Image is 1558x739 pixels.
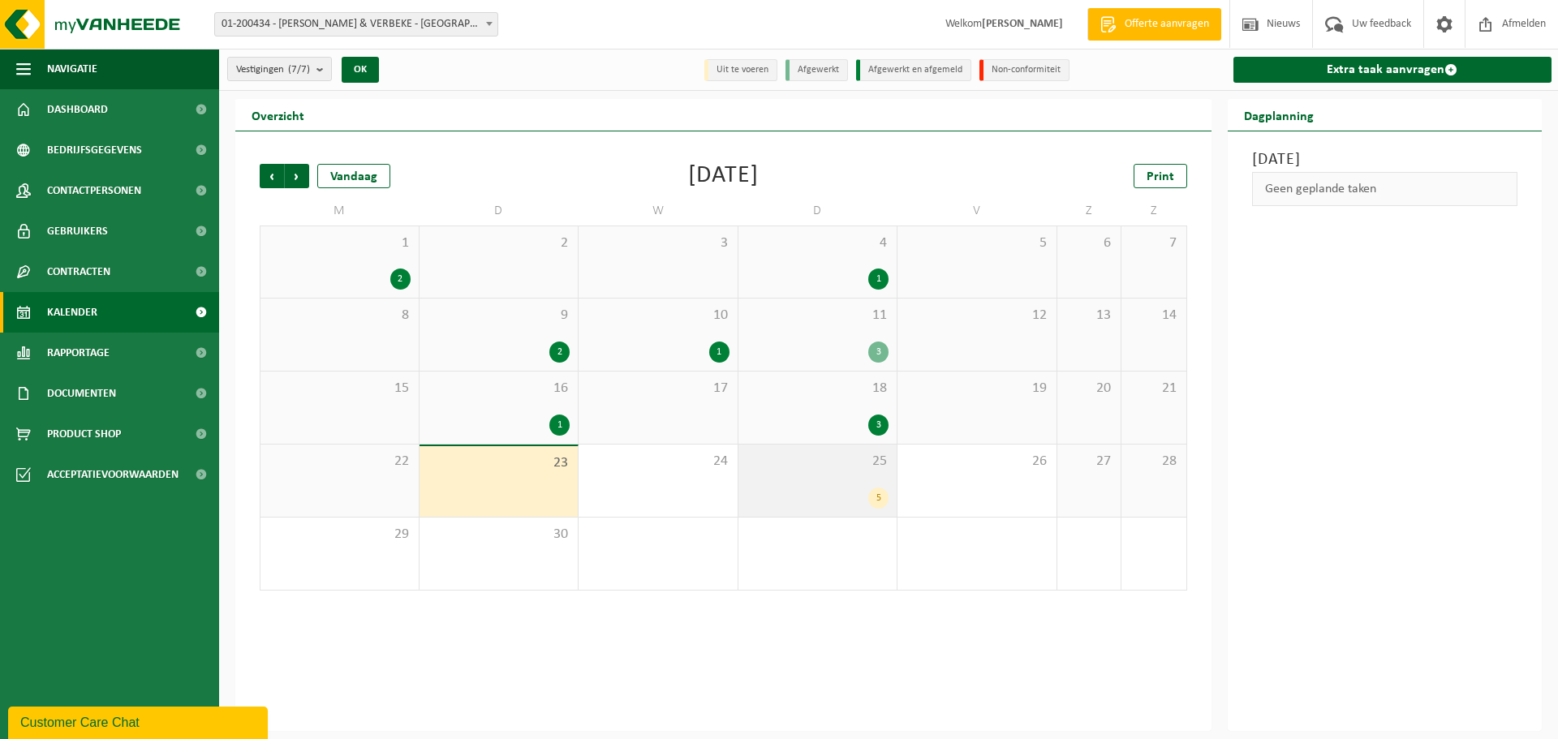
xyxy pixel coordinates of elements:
[428,380,570,397] span: 16
[214,12,498,37] span: 01-200434 - VULSTEKE & VERBEKE - POPERINGE
[1130,307,1177,324] span: 14
[868,342,889,363] div: 3
[1233,57,1552,83] a: Extra taak aanvragen
[47,454,179,495] span: Acceptatievoorwaarden
[428,526,570,544] span: 30
[906,307,1048,324] span: 12
[587,453,730,470] span: 24
[47,373,116,414] span: Documenten
[1130,453,1177,470] span: 28
[47,211,108,251] span: Gebruikers
[868,415,889,436] div: 3
[587,307,730,324] span: 10
[285,164,309,188] span: Volgende
[979,59,1070,81] li: Non-conformiteit
[390,269,411,290] div: 2
[428,234,570,252] span: 2
[1147,170,1174,183] span: Print
[1134,164,1187,188] a: Print
[1252,172,1518,206] div: Geen geplande taken
[47,292,97,333] span: Kalender
[235,99,321,131] h2: Overzicht
[269,234,411,252] span: 1
[428,307,570,324] span: 9
[47,49,97,89] span: Navigatie
[47,130,142,170] span: Bedrijfsgegevens
[428,454,570,472] span: 23
[1065,234,1113,252] span: 6
[269,307,411,324] span: 8
[709,342,730,363] div: 1
[868,488,889,509] div: 5
[587,380,730,397] span: 17
[269,380,411,397] span: 15
[1057,196,1122,226] td: Z
[785,59,848,81] li: Afgewerkt
[747,380,889,397] span: 18
[688,164,759,188] div: [DATE]
[260,164,284,188] span: Vorige
[1065,380,1113,397] span: 20
[897,196,1057,226] td: V
[747,234,889,252] span: 4
[549,342,570,363] div: 2
[47,333,110,373] span: Rapportage
[1130,234,1177,252] span: 7
[288,64,310,75] count: (7/7)
[747,307,889,324] span: 11
[47,89,108,130] span: Dashboard
[269,453,411,470] span: 22
[269,526,411,544] span: 29
[587,234,730,252] span: 3
[47,251,110,292] span: Contracten
[236,58,310,82] span: Vestigingen
[1252,148,1518,172] h3: [DATE]
[227,57,332,81] button: Vestigingen(7/7)
[1087,8,1221,41] a: Offerte aanvragen
[215,13,497,36] span: 01-200434 - VULSTEKE & VERBEKE - POPERINGE
[317,164,390,188] div: Vandaag
[47,414,121,454] span: Product Shop
[1121,196,1186,226] td: Z
[1228,99,1330,131] h2: Dagplanning
[420,196,579,226] td: D
[982,18,1063,30] strong: [PERSON_NAME]
[738,196,898,226] td: D
[704,59,777,81] li: Uit te voeren
[856,59,971,81] li: Afgewerkt en afgemeld
[747,453,889,470] span: 25
[1121,16,1213,32] span: Offerte aanvragen
[549,415,570,436] div: 1
[8,703,271,739] iframe: chat widget
[47,170,141,211] span: Contactpersonen
[342,57,379,83] button: OK
[1130,380,1177,397] span: 21
[1065,307,1113,324] span: 13
[260,196,420,226] td: M
[906,380,1048,397] span: 19
[1065,453,1113,470] span: 27
[906,453,1048,470] span: 26
[868,269,889,290] div: 1
[579,196,738,226] td: W
[906,234,1048,252] span: 5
